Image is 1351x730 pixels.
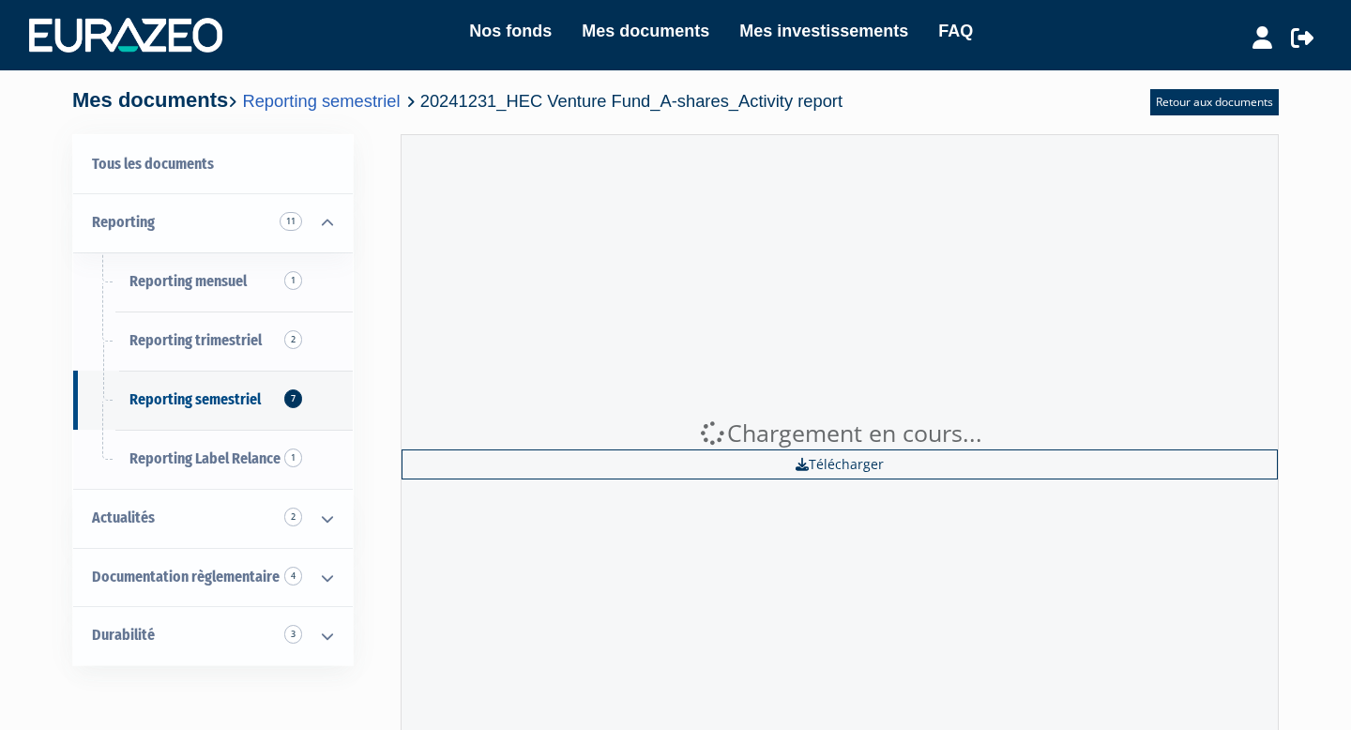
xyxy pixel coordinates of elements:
span: Reporting [92,213,155,231]
img: 1732889491-logotype_eurazeo_blanc_rvb.png [29,18,222,52]
span: 1 [284,449,302,467]
a: Tous les documents [73,135,353,194]
div: Chargement en cours... [402,417,1278,450]
a: Durabilité 3 [73,606,353,665]
a: Mes investissements [739,18,908,44]
span: Actualités [92,509,155,526]
a: Reporting 11 [73,193,353,252]
span: Durabilité [92,626,155,644]
span: 3 [284,625,302,644]
h4: Mes documents [72,89,842,112]
span: 2 [284,330,302,349]
a: Retour aux documents [1150,89,1279,115]
a: Reporting semestriel7 [73,371,353,430]
a: Documentation règlementaire 4 [73,548,353,607]
span: 7 [284,389,302,408]
a: FAQ [938,18,973,44]
span: Reporting trimestriel [129,331,262,349]
a: Mes documents [582,18,709,44]
a: Reporting mensuel1 [73,252,353,312]
span: 11 [280,212,302,231]
span: Reporting mensuel [129,272,247,290]
span: 20241231_HEC Venture Fund_A-shares_Activity report [420,91,842,111]
a: Reporting Label Relance1 [73,430,353,489]
a: Nos fonds [469,18,552,44]
a: Reporting semestriel [242,91,400,111]
span: 4 [284,567,302,586]
span: Reporting semestriel [129,390,261,408]
span: 2 [284,508,302,526]
a: Reporting trimestriel2 [73,312,353,371]
span: Documentation règlementaire [92,568,280,586]
a: Actualités 2 [73,489,353,548]
span: 1 [284,271,302,290]
a: Télécharger [402,449,1278,479]
span: Reporting Label Relance [129,449,281,467]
